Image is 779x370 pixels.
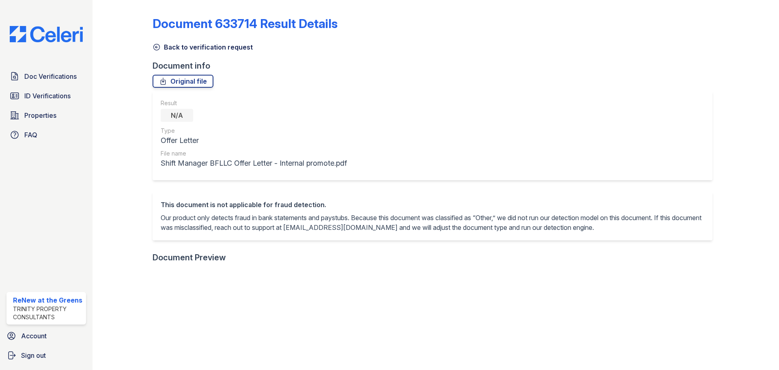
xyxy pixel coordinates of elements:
span: ID Verifications [24,91,71,101]
a: Original file [153,75,213,88]
img: CE_Logo_Blue-a8612792a0a2168367f1c8372b55b34899dd931a85d93a1a3d3e32e68fde9ad4.png [3,26,89,42]
a: Properties [6,107,86,123]
a: Back to verification request [153,42,253,52]
div: ReNew at the Greens [13,295,83,305]
span: Properties [24,110,56,120]
a: ID Verifications [6,88,86,104]
a: FAQ [6,127,86,143]
span: Doc Verifications [24,71,77,81]
div: File name [161,149,347,158]
div: Type [161,127,347,135]
div: Shift Manager BFLLC Offer Letter - Internal promote.pdf [161,158,347,169]
div: Document Preview [153,252,226,263]
p: Our product only detects fraud in bank statements and paystubs. Because this document was classif... [161,213,704,232]
span: Sign out [21,351,46,360]
span: Account [21,331,47,341]
span: FAQ [24,130,37,140]
div: This document is not applicable for fraud detection. [161,200,704,210]
div: N/A [161,109,193,122]
div: Trinity Property Consultants [13,305,83,321]
a: Document 633714 Result Details [153,16,338,31]
div: Document info [153,60,719,71]
div: Result [161,99,347,107]
a: Doc Verifications [6,68,86,84]
a: Account [3,328,89,344]
div: Offer Letter [161,135,347,146]
a: Sign out [3,347,89,364]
